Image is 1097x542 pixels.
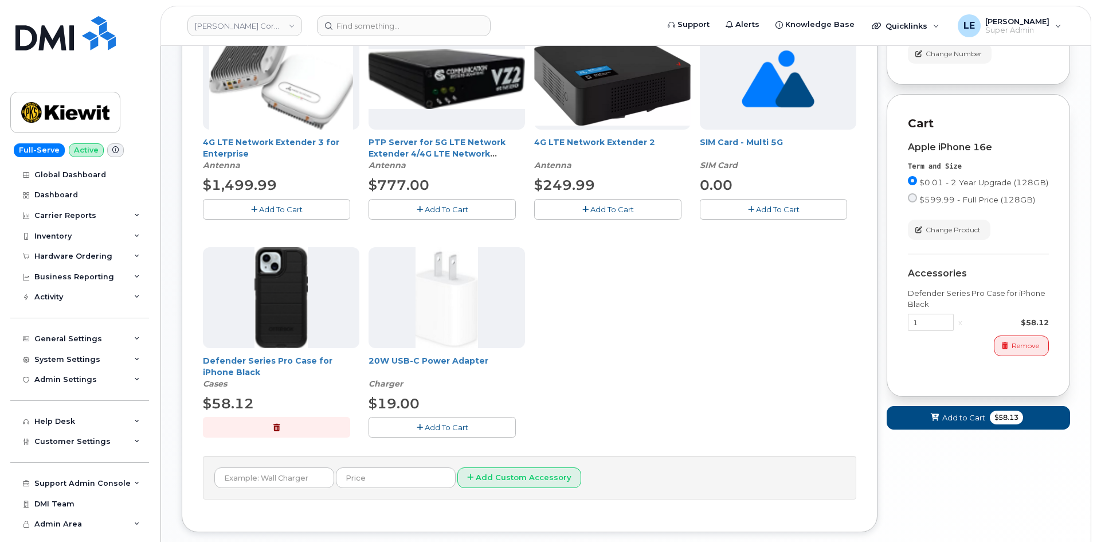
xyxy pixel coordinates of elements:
[369,137,506,170] a: PTP Server for 5G LTE Network Extender 4/4G LTE Network Extender 3
[908,288,1049,309] div: Defender Series Pro Case for iPhone Black
[369,177,429,193] span: $777.00
[700,137,856,171] div: SIM Card - Multi 5G
[369,379,403,389] em: Charger
[369,417,516,437] button: Add To Cart
[926,49,982,59] span: Change Number
[908,268,1049,279] div: Accessories
[336,467,456,488] input: Price
[203,356,332,377] a: Defender Series Pro Case for iPhone Black
[985,26,1049,35] span: Super Admin
[369,160,406,170] em: Antenna
[317,15,491,36] input: Find something...
[677,19,710,30] span: Support
[259,205,303,214] span: Add To Cart
[908,162,1049,171] div: Term and Size
[742,29,814,130] img: no_image_found-2caef05468ed5679b831cfe6fc140e25e0c280774317ffc20a367ab7fd17291e.png
[919,178,1048,187] span: $0.01 - 2 Year Upgrade (128GB)
[994,336,1049,356] button: Remove
[967,317,1049,328] div: $58.12
[926,225,981,235] span: Change Product
[700,160,738,170] em: SIM Card
[203,199,350,219] button: Add To Cart
[785,19,855,30] span: Knowledge Base
[369,137,525,171] div: PTP Server for 5G LTE Network Extender 4/4G LTE Network Extender 3
[990,411,1023,424] span: $58.13
[756,205,800,214] span: Add To Cart
[369,199,516,219] button: Add To Cart
[425,423,468,432] span: Add To Cart
[203,379,227,389] em: Cases
[767,13,863,36] a: Knowledge Base
[203,137,339,159] a: 4G LTE Network Extender 3 for Enterprise
[908,115,1049,132] p: Cart
[908,142,1049,153] div: Apple iPhone 16e
[203,395,254,412] span: $58.12
[534,160,571,170] em: Antenna
[590,205,634,214] span: Add To Cart
[369,49,525,109] img: Casa_Sysem.png
[534,199,681,219] button: Add To Cart
[950,14,1069,37] div: Logan Ellison
[369,355,525,389] div: 20W USB-C Power Adapter
[700,199,847,219] button: Add To Cart
[214,467,334,488] input: Example: Wall Charger
[1047,492,1088,533] iframe: Messenger Launcher
[954,317,967,328] div: x
[908,193,917,202] input: $599.99 - Full Price (128GB)
[203,137,359,171] div: 4G LTE Network Extender 3 for Enterprise
[660,13,718,36] a: Support
[209,29,354,130] img: casa.png
[735,19,759,30] span: Alerts
[203,355,359,389] div: Defender Series Pro Case for iPhone Black
[425,205,468,214] span: Add To Cart
[369,395,420,412] span: $19.00
[203,160,240,170] em: Antenna
[457,467,581,489] button: Add Custom Accessory
[534,137,691,171] div: 4G LTE Network Extender 2
[700,177,732,193] span: 0.00
[908,176,917,185] input: $0.01 - 2 Year Upgrade (128GB)
[534,177,595,193] span: $249.99
[534,137,655,147] a: 4G LTE Network Extender 2
[985,17,1049,26] span: [PERSON_NAME]
[254,247,308,348] img: defenderiphone14.png
[942,412,985,423] span: Add to Cart
[887,406,1070,430] button: Add to Cart $58.13
[908,44,992,64] button: Change Number
[718,13,767,36] a: Alerts
[1012,341,1039,351] span: Remove
[416,247,478,348] img: apple20w.jpg
[203,177,277,193] span: $1,499.99
[369,356,488,366] a: 20W USB-C Power Adapter
[886,21,927,30] span: Quicklinks
[864,14,947,37] div: Quicklinks
[534,33,691,126] img: 4glte_extender.png
[908,220,990,240] button: Change Product
[187,15,302,36] a: Kiewit Corporation
[919,195,1035,204] span: $599.99 - Full Price (128GB)
[700,137,783,147] a: SIM Card - Multi 5G
[963,19,975,33] span: LE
